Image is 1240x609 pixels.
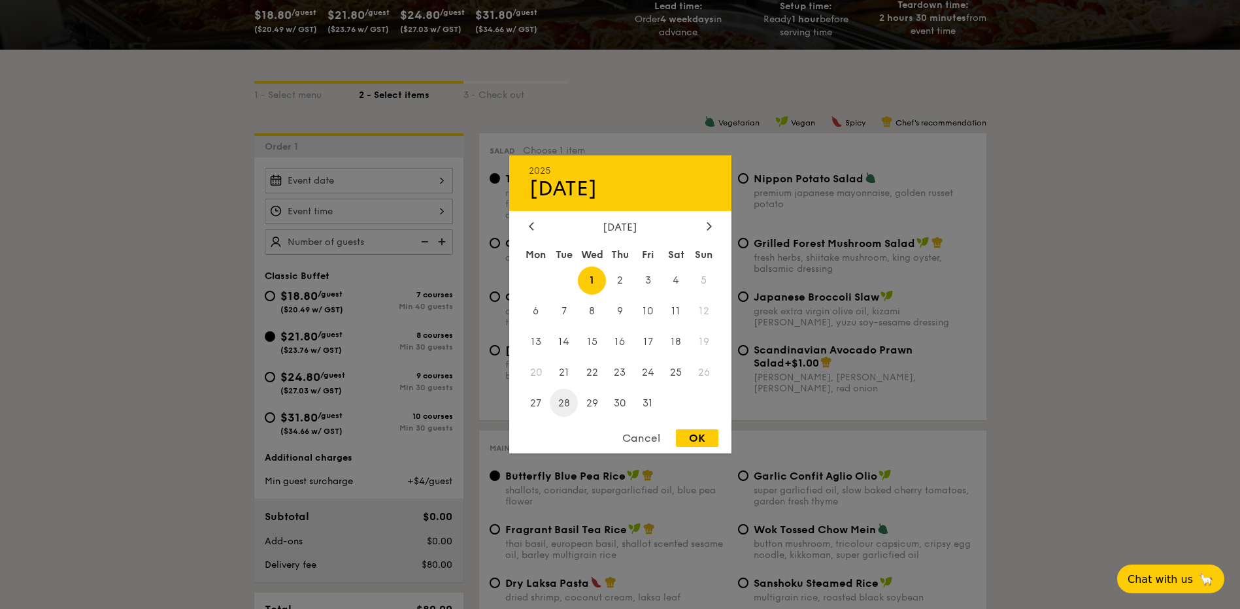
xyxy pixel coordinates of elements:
[522,297,550,325] span: 6
[662,243,690,267] div: Sat
[634,297,662,325] span: 10
[578,389,606,417] span: 29
[522,358,550,386] span: 20
[690,243,718,267] div: Sun
[522,243,550,267] div: Mon
[529,221,712,233] div: [DATE]
[606,358,634,386] span: 23
[690,297,718,325] span: 12
[1117,565,1224,593] button: Chat with us🦙
[662,358,690,386] span: 25
[634,389,662,417] span: 31
[609,429,673,447] div: Cancel
[1128,573,1193,585] span: Chat with us
[606,243,634,267] div: Thu
[676,429,718,447] div: OK
[690,358,718,386] span: 26
[634,358,662,386] span: 24
[578,358,606,386] span: 22
[529,165,712,176] div: 2025
[634,328,662,356] span: 17
[550,358,578,386] span: 21
[662,297,690,325] span: 11
[550,297,578,325] span: 7
[522,389,550,417] span: 27
[634,267,662,295] span: 3
[578,243,606,267] div: Wed
[550,243,578,267] div: Tue
[606,389,634,417] span: 30
[606,267,634,295] span: 2
[578,267,606,295] span: 1
[578,328,606,356] span: 15
[550,389,578,417] span: 28
[550,328,578,356] span: 14
[634,243,662,267] div: Fri
[529,176,712,201] div: [DATE]
[690,267,718,295] span: 5
[606,328,634,356] span: 16
[690,328,718,356] span: 19
[578,297,606,325] span: 8
[522,328,550,356] span: 13
[1198,572,1214,587] span: 🦙
[662,328,690,356] span: 18
[606,297,634,325] span: 9
[662,267,690,295] span: 4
